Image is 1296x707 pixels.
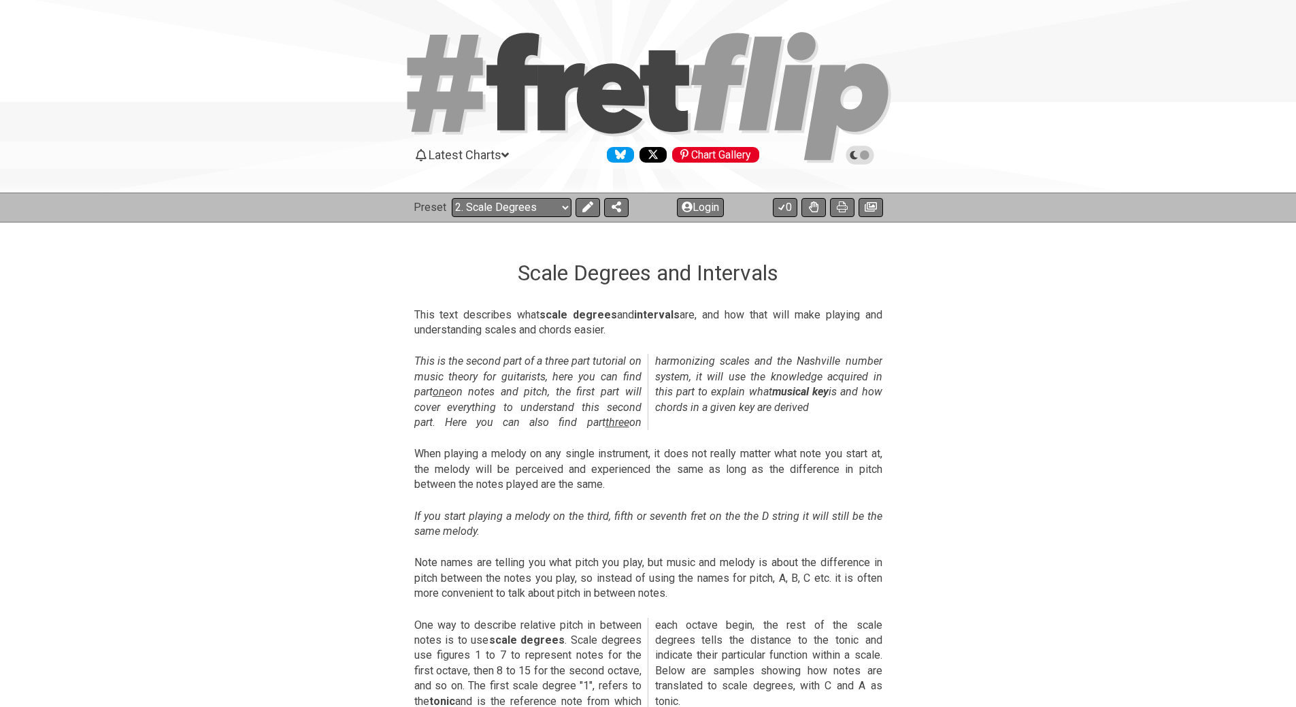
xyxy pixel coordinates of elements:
[414,446,882,492] p: When playing a melody on any single instrument, it does not really matter what note you start at,...
[429,148,501,162] span: Latest Charts
[677,198,724,217] button: Login
[852,149,868,161] span: Toggle light / dark theme
[414,201,446,214] span: Preset
[414,510,882,538] em: If you start playing a melody on the third, fifth or seventh fret on the the D string it will sti...
[634,308,680,321] strong: intervals
[414,355,882,429] em: This is the second part of a three part tutorial on music theory for guitarists, here you can fin...
[634,147,667,163] a: Follow #fretflip at X
[414,308,882,338] p: This text describes what and are, and how that will make playing and understanding scales and cho...
[518,260,778,286] h1: Scale Degrees and Intervals
[672,147,759,163] div: Chart Gallery
[772,385,829,398] strong: musical key
[667,147,759,163] a: #fretflip at Pinterest
[433,385,450,398] span: one
[605,416,629,429] span: three
[539,308,617,321] strong: scale degrees
[801,198,826,217] button: Toggle Dexterity for all fretkits
[859,198,883,217] button: Create image
[604,198,629,217] button: Share Preset
[452,198,571,217] select: Preset
[830,198,854,217] button: Print
[576,198,600,217] button: Edit Preset
[773,198,797,217] button: 0
[489,634,565,646] strong: scale degrees
[414,555,882,601] p: Note names are telling you what pitch you play, but music and melody is about the difference in p...
[601,147,634,163] a: Follow #fretflip at Bluesky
